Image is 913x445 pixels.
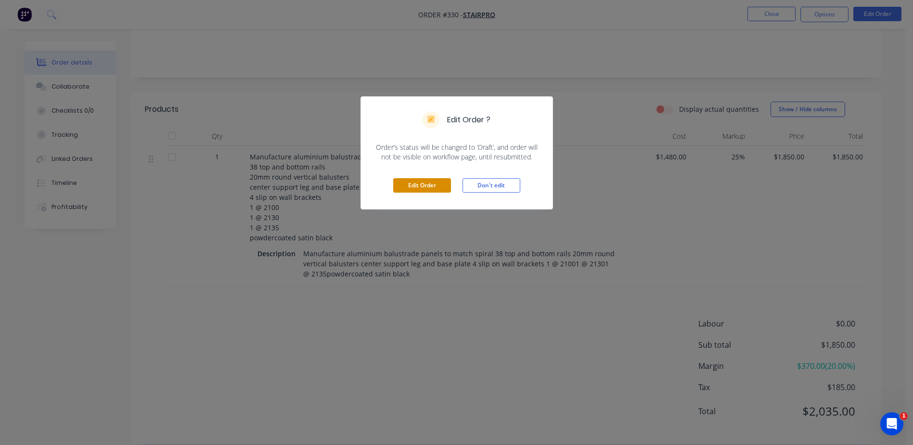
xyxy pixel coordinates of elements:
[463,178,520,193] button: Don't edit
[880,412,903,435] iframe: Intercom live chat
[900,412,908,420] span: 1
[447,114,490,126] h5: Edit Order ?
[393,178,451,193] button: Edit Order
[373,143,541,162] span: Order’s status will be changed to ‘Draft’, and order will not be visible on workflow page, until ...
